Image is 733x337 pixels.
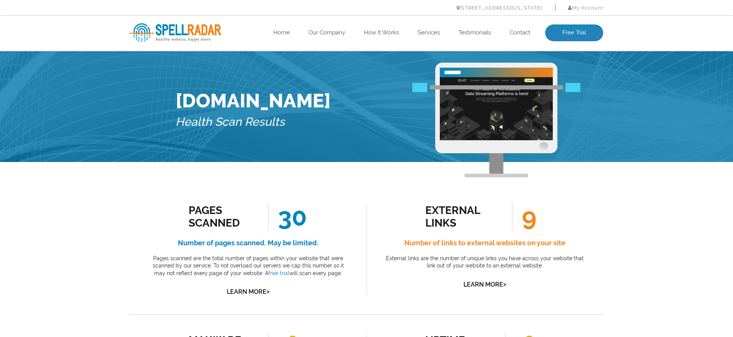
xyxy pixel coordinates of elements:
div: external links [425,204,494,229]
span: > [266,286,270,297]
h5: Health Scan Results [176,112,331,132]
h1: [DOMAIN_NAME] [176,89,331,112]
h4: Number of pages scanned. May be limited. [147,237,349,249]
a: free trial [268,270,289,276]
img: Free Webiste Analysis [412,83,580,92]
a: Learn More> [463,281,506,288]
span: 30 [268,202,307,231]
p: Pages scanned are the total number of pages within your website that were scanned by our service.... [147,255,349,277]
img: Free Website Analysis [440,77,553,140]
img: Free Webiste Analysis [435,63,557,177]
h4: Number of links to external websites on your site [384,237,586,249]
p: External links are the number of unique links you have across your website that link out of your ... [384,255,586,270]
a: Learn More> [227,288,270,295]
span: > [503,279,506,290]
span: 9 [512,202,536,231]
div: Pages Scanned [189,204,258,229]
